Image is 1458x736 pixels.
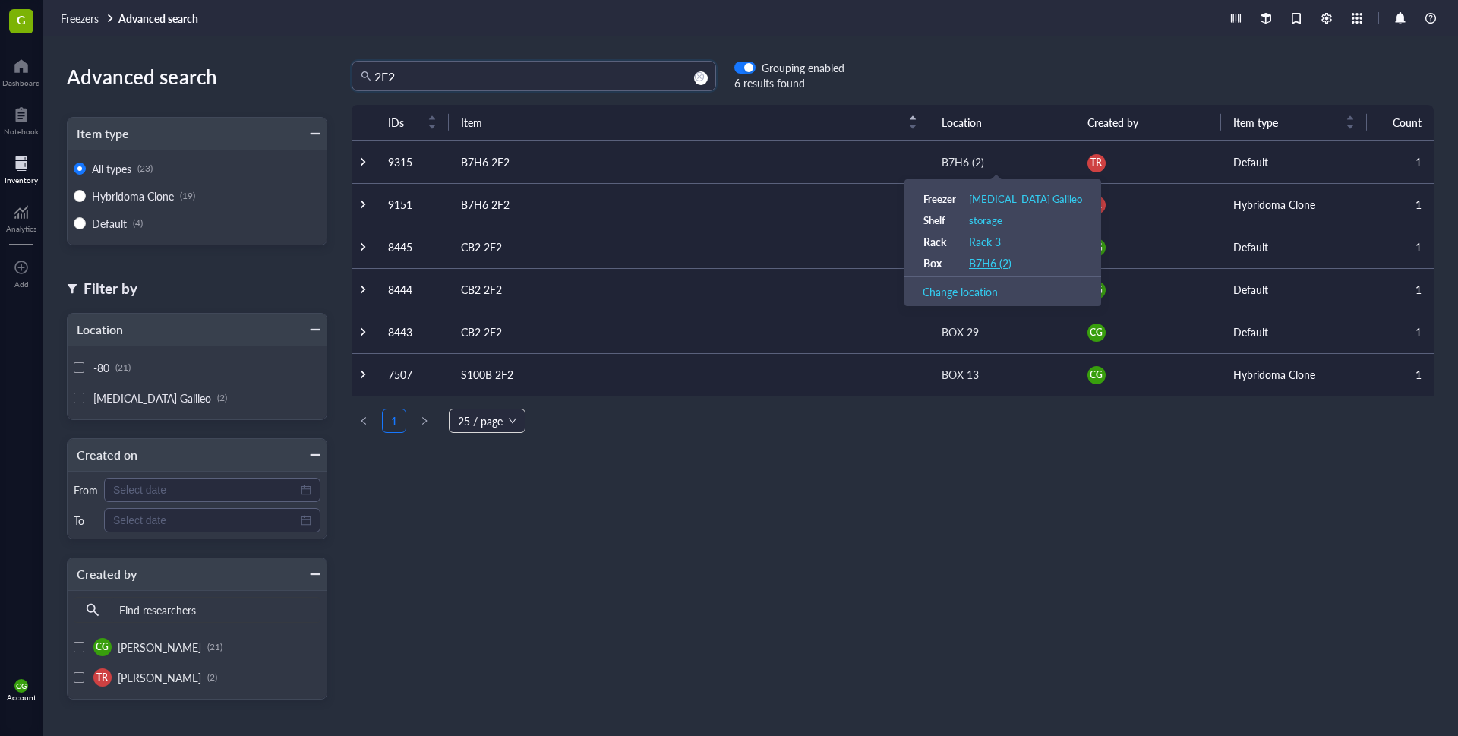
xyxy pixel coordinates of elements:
span: Item [461,114,899,131]
a: Freezers [61,11,115,25]
li: Previous Page [352,409,376,433]
div: Grouping enabled [762,61,844,74]
div: (2) [217,392,227,404]
div: Advanced search [67,61,327,93]
span: Freezers [61,11,99,26]
div: Notebook [4,127,39,136]
span: All types [92,161,131,176]
div: Dashboard [2,78,40,87]
th: Count [1367,105,1434,141]
span: 25 / page [458,409,516,432]
span: left [359,416,368,425]
span: G [17,10,26,29]
div: Shelf [923,213,967,227]
th: Location [929,105,1075,141]
div: Box [923,256,967,270]
a: Notebook [4,103,39,136]
div: (23) [137,163,153,175]
td: 1 [1367,226,1434,268]
div: To [74,513,98,527]
td: CB2 2F2 [449,311,929,353]
td: Hybridoma Clone [1221,183,1367,226]
div: Analytics [6,224,36,233]
th: Item [449,105,929,141]
div: Change location [923,283,1083,300]
td: 1 [1367,183,1434,226]
a: storage [969,213,1002,227]
div: Freezer [923,192,967,206]
td: 1 [1367,268,1434,311]
div: (2) [207,671,217,684]
div: 6 results found [734,74,844,91]
div: B7H6 (2) [942,153,984,170]
td: B7H6 2F2 [449,141,929,183]
div: (19) [180,190,195,202]
span: -80 [93,360,109,375]
td: 1 [1367,353,1434,396]
td: Hybridoma Clone [1221,353,1367,396]
div: Created by [68,564,137,585]
div: (4) [133,217,143,229]
span: TR [96,671,108,684]
span: Default [92,216,127,231]
td: CB2 2F2 [449,226,929,268]
div: Account [7,693,36,702]
td: 8445 [376,226,449,268]
span: CG [1090,326,1103,340]
td: 1 [1367,311,1434,353]
td: B7H6 2F2 [449,183,929,226]
span: [PERSON_NAME] [118,640,201,655]
div: Item type [68,123,129,144]
a: Dashboard [2,54,40,87]
div: Created on [68,444,137,466]
td: 1 [1367,141,1434,183]
div: BOX 29 [942,324,979,340]
td: 9151 [376,183,449,226]
div: Page Size [449,409,525,433]
th: Created by [1075,105,1221,141]
td: S100B 2F2 [449,353,929,396]
span: [PERSON_NAME] [118,670,201,685]
div: Location [68,319,123,340]
td: 8444 [376,268,449,311]
div: BOX 13 [942,366,979,383]
input: Select date [113,512,298,529]
span: CG [1090,368,1103,382]
button: left [352,409,376,433]
span: CG [16,681,27,690]
div: From [74,483,98,497]
a: [MEDICAL_DATA] Galileo [969,192,1082,206]
span: CG [96,640,109,654]
span: Item type [1233,114,1336,131]
div: Inventory [5,175,38,185]
td: Default [1221,311,1367,353]
a: B7H6 (2) [969,256,1011,270]
span: [MEDICAL_DATA] Galileo [93,390,211,406]
button: right [412,409,437,433]
td: Default [1221,226,1367,268]
span: IDs [388,114,418,131]
div: (21) [207,641,222,653]
td: 9315 [376,141,449,183]
span: right [420,416,429,425]
a: 1 [383,409,406,432]
li: Next Page [412,409,437,433]
a: Advanced search [118,11,201,25]
a: Analytics [6,200,36,233]
div: Add [14,280,29,289]
input: Select date [113,482,298,498]
div: Rack [923,235,967,248]
div: Rack 3 [969,235,1001,248]
span: TR [1090,156,1102,169]
td: 7507 [376,353,449,396]
td: CB2 2F2 [449,268,929,311]
li: 1 [382,409,406,433]
th: IDs [376,105,449,141]
span: Hybridoma Clone [92,188,174,204]
th: Item type [1221,105,1367,141]
a: Inventory [5,151,38,185]
div: (21) [115,362,131,374]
